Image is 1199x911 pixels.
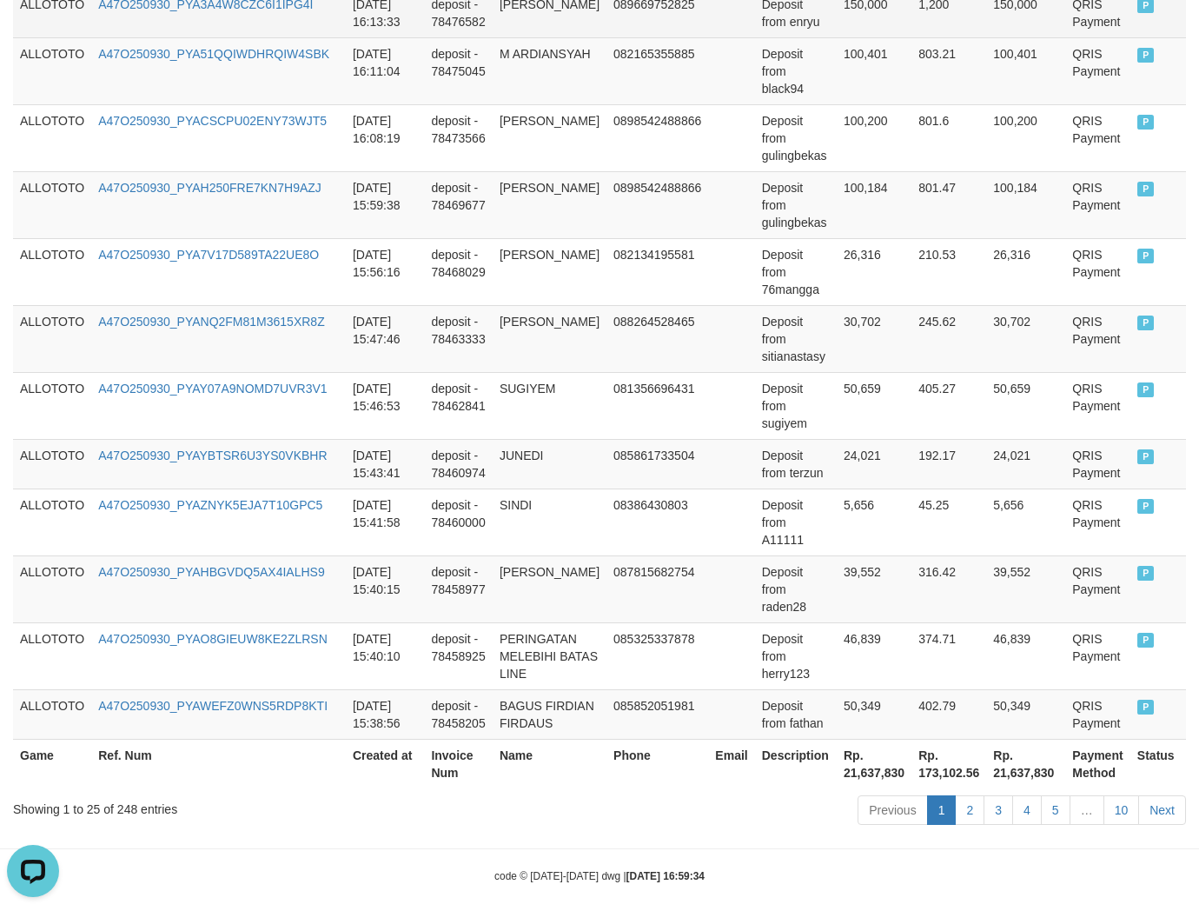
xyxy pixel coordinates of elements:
th: Description [755,739,837,788]
th: Invoice Num [424,739,493,788]
td: 30,702 [837,305,911,372]
td: [DATE] 15:41:58 [346,489,424,555]
td: deposit - 78458205 [424,689,493,739]
a: … [1070,795,1104,825]
td: ALLOTOTO [13,104,91,171]
span: PAID [1137,182,1155,196]
td: QRIS Payment [1065,439,1130,489]
td: PERINGATAN MELEBIHI BATAS LINE [493,622,606,689]
td: 46,839 [986,622,1065,689]
td: QRIS Payment [1065,372,1130,439]
a: 5 [1041,795,1070,825]
td: Deposit from black94 [755,37,837,104]
a: A47O250930_PYAZNYK5EJA7T10GPC5 [98,498,322,512]
td: 39,552 [986,555,1065,622]
td: Deposit from sugiyem [755,372,837,439]
a: 10 [1103,795,1140,825]
td: 374.71 [911,622,986,689]
td: 26,316 [837,238,911,305]
td: 100,184 [837,171,911,238]
td: 085852051981 [606,689,708,739]
th: Payment Method [1065,739,1130,788]
td: 100,184 [986,171,1065,238]
a: A47O250930_PYA7V17D589TA22UE8O [98,248,319,262]
td: [PERSON_NAME] [493,104,606,171]
td: 50,659 [986,372,1065,439]
td: SINDI [493,489,606,555]
td: ALLOTOTO [13,238,91,305]
td: ALLOTOTO [13,305,91,372]
td: QRIS Payment [1065,104,1130,171]
td: [PERSON_NAME] [493,171,606,238]
td: 5,656 [986,489,1065,555]
td: ALLOTOTO [13,689,91,739]
td: QRIS Payment [1065,622,1130,689]
span: PAID [1137,566,1155,581]
td: deposit - 78462841 [424,372,493,439]
td: QRIS Payment [1065,305,1130,372]
span: PAID [1137,48,1155,63]
a: A47O250930_PYAY07A9NOMD7UVR3V1 [98,382,327,396]
span: PAID [1137,700,1155,715]
td: [DATE] 15:40:15 [346,555,424,622]
td: QRIS Payment [1065,171,1130,238]
td: deposit - 78460000 [424,489,493,555]
td: ALLOTOTO [13,622,91,689]
th: Created at [346,739,424,788]
td: 100,401 [837,37,911,104]
td: deposit - 78475045 [424,37,493,104]
td: 0898542488866 [606,171,708,238]
span: PAID [1137,449,1155,464]
td: Deposit from terzun [755,439,837,489]
td: deposit - 78458925 [424,622,493,689]
th: Game [13,739,91,788]
td: deposit - 78468029 [424,238,493,305]
a: A47O250930_PYACSCPU02ENY73WJT5 [98,114,327,128]
td: 088264528465 [606,305,708,372]
td: Deposit from sitianastasy [755,305,837,372]
td: M ARDIANSYAH [493,37,606,104]
a: 2 [955,795,984,825]
strong: [DATE] 16:59:34 [626,870,705,882]
td: [DATE] 15:46:53 [346,372,424,439]
td: [DATE] 15:40:10 [346,622,424,689]
td: Deposit from gulingbekas [755,104,837,171]
th: Status [1130,739,1186,788]
a: 3 [984,795,1013,825]
td: 50,659 [837,372,911,439]
th: Ref. Num [91,739,346,788]
td: ALLOTOTO [13,37,91,104]
td: 801.6 [911,104,986,171]
small: code © [DATE]-[DATE] dwg | [494,870,705,882]
td: ALLOTOTO [13,555,91,622]
a: Previous [858,795,927,825]
td: 100,200 [986,104,1065,171]
td: QRIS Payment [1065,555,1130,622]
td: BAGUS FIRDIAN FIRDAUS [493,689,606,739]
td: [DATE] 16:11:04 [346,37,424,104]
td: deposit - 78469677 [424,171,493,238]
td: 087815682754 [606,555,708,622]
span: PAID [1137,382,1155,397]
th: Phone [606,739,708,788]
a: A47O250930_PYAYBTSR6U3YS0VKBHR [98,449,327,462]
a: Next [1138,795,1186,825]
td: 082165355885 [606,37,708,104]
td: [DATE] 15:43:41 [346,439,424,489]
td: [PERSON_NAME] [493,555,606,622]
td: 26,316 [986,238,1065,305]
td: ALLOTOTO [13,439,91,489]
a: A47O250930_PYAHBGVDQ5AX4IALHS9 [98,565,324,579]
td: [DATE] 15:47:46 [346,305,424,372]
td: 50,349 [837,689,911,739]
td: 245.62 [911,305,986,372]
td: [DATE] 15:56:16 [346,238,424,305]
td: 085861733504 [606,439,708,489]
td: JUNEDI [493,439,606,489]
td: 803.21 [911,37,986,104]
td: 24,021 [986,439,1065,489]
td: Deposit from A11111 [755,489,837,555]
td: 24,021 [837,439,911,489]
td: QRIS Payment [1065,37,1130,104]
th: Rp. 21,637,830 [837,739,911,788]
